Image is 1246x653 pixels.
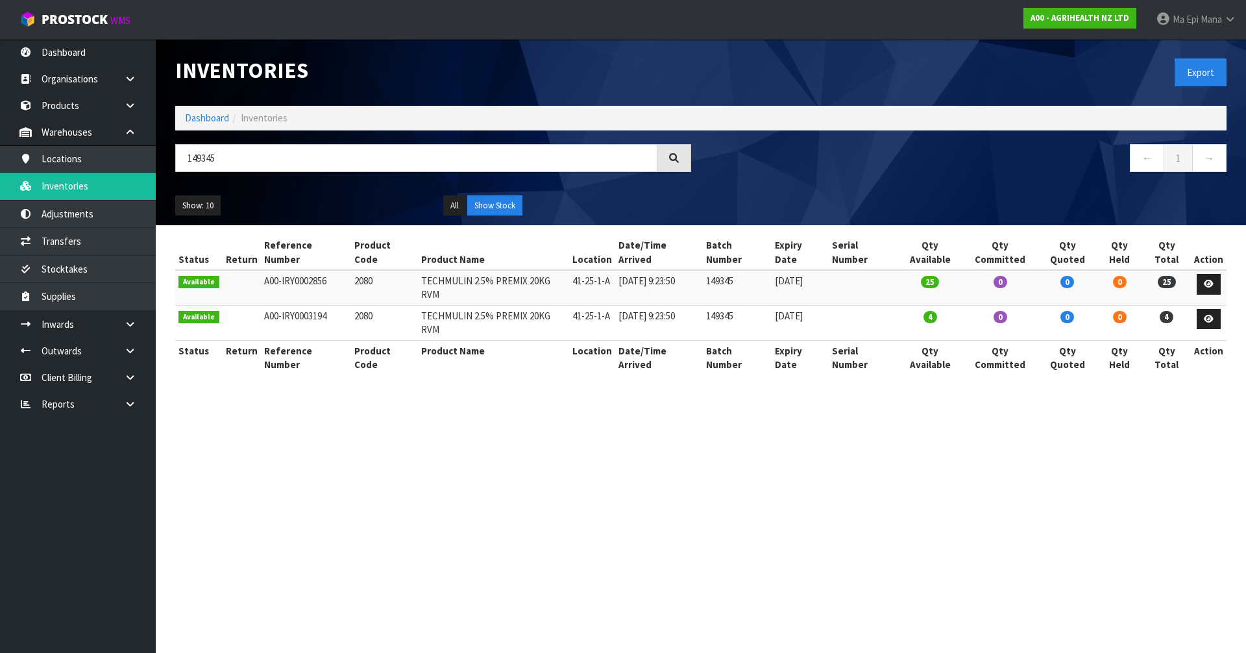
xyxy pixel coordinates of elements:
[261,340,351,375] th: Reference Number
[261,270,351,305] td: A00-IRY0002856
[898,235,963,270] th: Qty Available
[615,235,703,270] th: Date/Time Arrived
[772,235,828,270] th: Expiry Date
[175,235,223,270] th: Status
[775,310,803,322] span: [DATE]
[351,270,418,305] td: 2080
[921,276,939,288] span: 25
[703,340,772,375] th: Batch Number
[175,340,223,375] th: Status
[962,340,1038,375] th: Qty Committed
[1192,144,1227,172] a: →
[351,305,418,340] td: 2080
[615,270,703,305] td: [DATE] 9:23:50
[1201,13,1222,25] span: Mana
[223,340,261,375] th: Return
[351,340,418,375] th: Product Code
[418,235,569,270] th: Product Name
[711,144,1227,176] nav: Page navigation
[1060,311,1074,323] span: 0
[772,340,828,375] th: Expiry Date
[223,235,261,270] th: Return
[898,340,963,375] th: Qty Available
[829,340,898,375] th: Serial Number
[1173,13,1199,25] span: Ma Epi
[703,305,772,340] td: 149345
[1038,235,1097,270] th: Qty Quoted
[1142,340,1191,375] th: Qty Total
[1158,276,1176,288] span: 25
[175,144,657,172] input: Search inventories
[175,195,221,216] button: Show: 10
[569,235,615,270] th: Location
[829,235,898,270] th: Serial Number
[261,305,351,340] td: A00-IRY0003194
[1060,276,1074,288] span: 0
[569,270,615,305] td: 41-25-1-A
[994,311,1007,323] span: 0
[1191,235,1227,270] th: Action
[615,305,703,340] td: [DATE] 9:23:50
[1113,311,1127,323] span: 0
[923,311,937,323] span: 4
[110,14,130,27] small: WMS
[962,235,1038,270] th: Qty Committed
[569,340,615,375] th: Location
[1097,235,1143,270] th: Qty Held
[703,235,772,270] th: Batch Number
[615,340,703,375] th: Date/Time Arrived
[1097,340,1143,375] th: Qty Held
[703,270,772,305] td: 149345
[1191,340,1227,375] th: Action
[241,112,287,124] span: Inventories
[418,340,569,375] th: Product Name
[1038,340,1097,375] th: Qty Quoted
[19,11,36,27] img: cube-alt.png
[1175,58,1227,86] button: Export
[1164,144,1193,172] a: 1
[1142,235,1191,270] th: Qty Total
[261,235,351,270] th: Reference Number
[42,11,108,28] span: ProStock
[175,58,691,82] h1: Inventories
[569,305,615,340] td: 41-25-1-A
[443,195,466,216] button: All
[775,275,803,287] span: [DATE]
[178,276,219,289] span: Available
[178,311,219,324] span: Available
[1130,144,1164,172] a: ←
[185,112,229,124] a: Dashboard
[418,305,569,340] td: TECHMULIN 2.5% PREMIX 20KG RVM
[1160,311,1173,323] span: 4
[1031,12,1129,23] strong: A00 - AGRIHEALTH NZ LTD
[994,276,1007,288] span: 0
[467,195,522,216] button: Show Stock
[351,235,418,270] th: Product Code
[1023,8,1136,29] a: A00 - AGRIHEALTH NZ LTD
[418,270,569,305] td: TECHMULIN 2.5% PREMIX 20KG RVM
[1113,276,1127,288] span: 0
